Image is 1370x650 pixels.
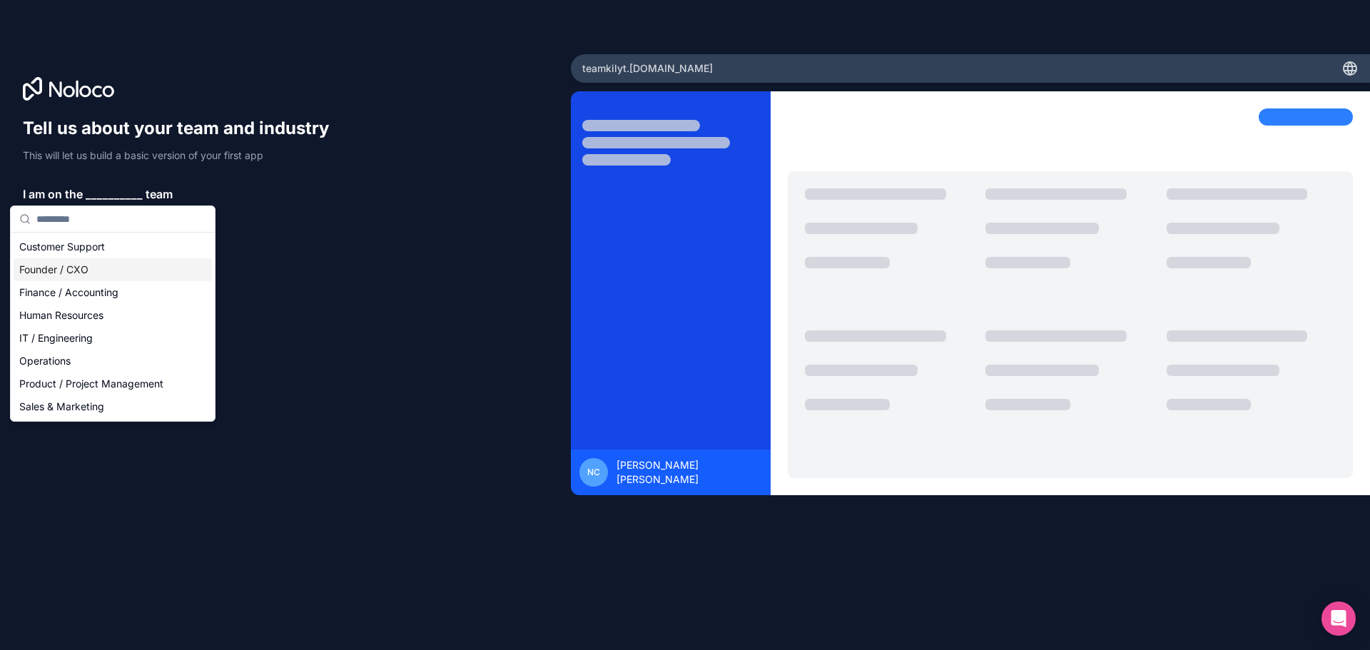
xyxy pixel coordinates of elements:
span: __________ [86,186,143,203]
span: teamkilyt .[DOMAIN_NAME] [582,61,713,76]
p: This will let us build a basic version of your first app [23,148,342,163]
div: Suggestions [11,233,215,421]
span: I am on the [23,186,83,203]
div: IT / Engineering [14,327,212,350]
div: Open Intercom Messenger [1321,601,1356,636]
div: Customer Support [14,235,212,258]
div: Human Resources [14,304,212,327]
div: Product / Project Management [14,372,212,395]
div: Founder / CXO [14,258,212,281]
h1: Tell us about your team and industry [23,117,342,140]
div: Sales & Marketing [14,395,212,418]
span: NC [587,467,600,478]
span: [PERSON_NAME] [PERSON_NAME] [616,458,762,487]
div: Operations [14,350,212,372]
div: Finance / Accounting [14,281,212,304]
span: team [146,186,173,203]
